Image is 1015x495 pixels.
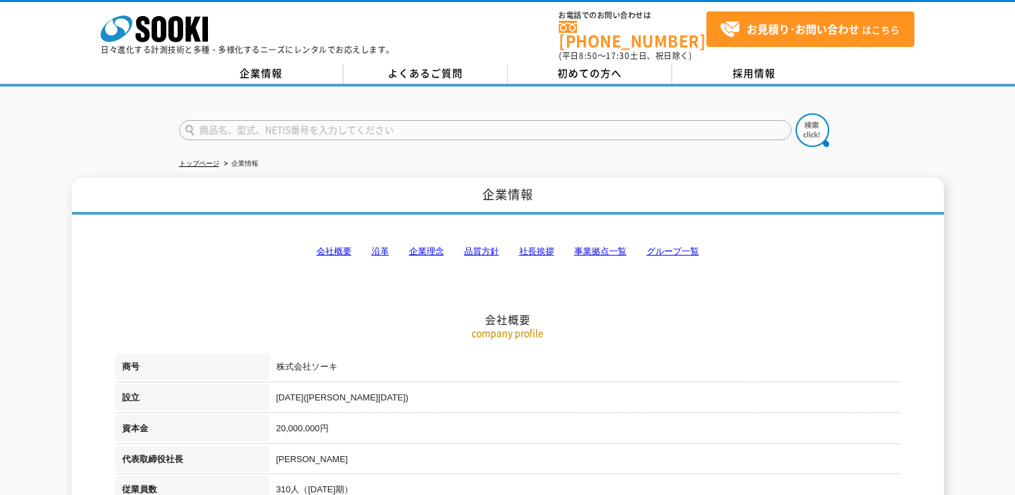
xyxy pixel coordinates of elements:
span: お電話でのお問い合わせは [559,11,706,19]
a: よくあるご質問 [343,64,508,84]
h1: 企業情報 [72,178,944,215]
a: 企業情報 [179,64,343,84]
th: 設立 [115,384,270,415]
a: 初めての方へ [508,64,672,84]
th: 資本金 [115,415,270,446]
input: 商品名、型式、NETIS番号を入力してください [179,120,792,140]
h2: 会社概要 [115,178,900,327]
a: 沿革 [372,246,389,256]
span: はこちら [720,19,900,40]
span: (平日 ～ 土日、祝日除く) [559,50,692,62]
a: 社長挨拶 [519,246,554,256]
p: 日々進化する計測技術と多種・多様化するニーズにレンタルでお応えします。 [101,46,394,54]
span: 8:50 [579,50,598,62]
a: 事業拠点一覧 [574,246,627,256]
a: 企業理念 [409,246,444,256]
td: [DATE]([PERSON_NAME][DATE]) [270,384,900,415]
img: btn_search.png [796,113,829,147]
th: 商号 [115,353,270,384]
td: [PERSON_NAME] [270,446,900,477]
a: 採用情報 [672,64,837,84]
a: トップページ [179,160,219,167]
td: 20,000,000円 [270,415,900,446]
p: company profile [115,326,900,340]
a: [PHONE_NUMBER] [559,21,706,48]
strong: お見積り･お問い合わせ [747,21,859,37]
span: 17:30 [606,50,630,62]
a: 品質方針 [464,246,499,256]
span: 初めての方へ [557,66,622,80]
a: グループ一覧 [647,246,699,256]
li: 企業情報 [221,157,258,171]
a: 会社概要 [317,246,352,256]
a: お見積り･お問い合わせはこちら [706,11,914,47]
th: 代表取締役社長 [115,446,270,477]
td: 株式会社ソーキ [270,353,900,384]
